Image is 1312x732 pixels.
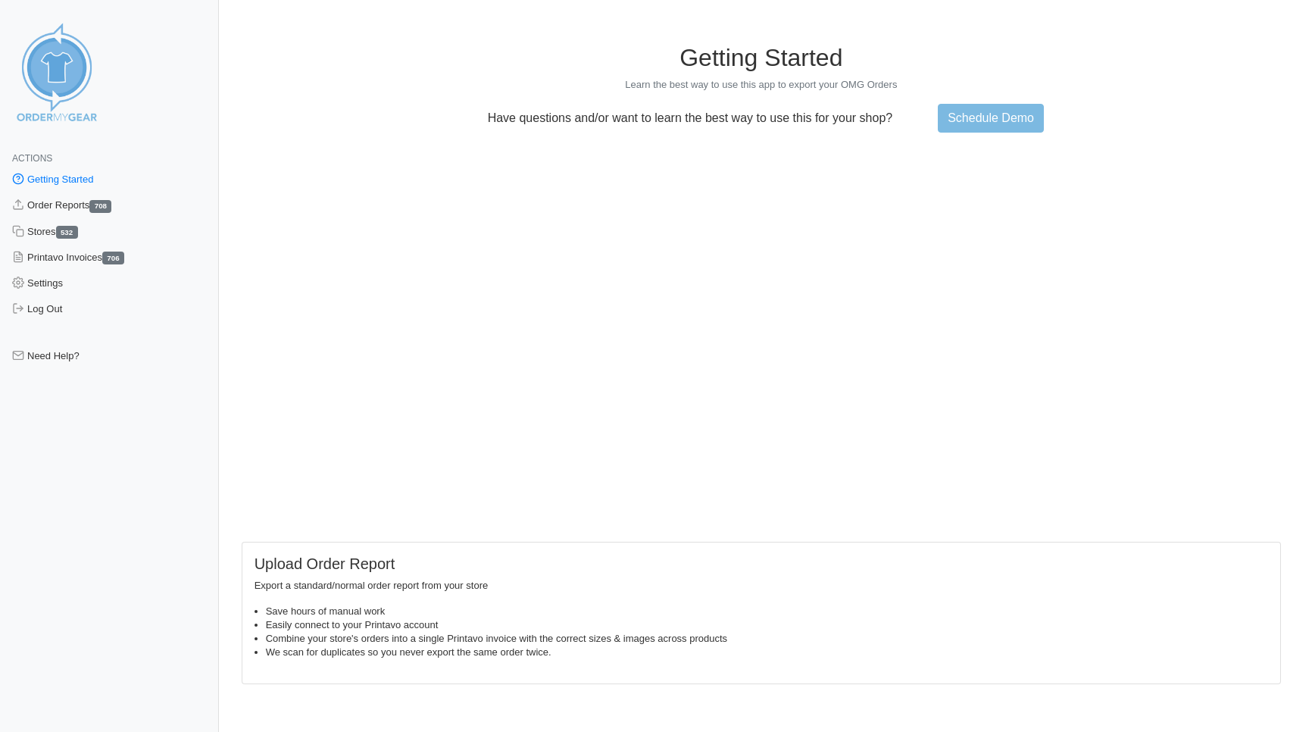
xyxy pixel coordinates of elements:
[12,153,52,164] span: Actions
[102,252,124,264] span: 706
[266,618,1268,632] li: Easily connect to your Printavo account
[266,632,1268,646] li: Combine your store's orders into a single Printavo invoice with the correct sizes & images across...
[479,111,902,125] p: Have questions and/or want to learn the best way to use this for your shop?
[242,43,1281,72] h1: Getting Started
[255,579,1268,593] p: Export a standard/normal order report from your store
[255,555,1268,573] h5: Upload Order Report
[56,226,78,239] span: 532
[242,78,1281,92] p: Learn the best way to use this app to export your OMG Orders
[938,104,1044,133] a: Schedule Demo
[266,605,1268,618] li: Save hours of manual work
[89,200,111,213] span: 708
[266,646,1268,659] li: We scan for duplicates so you never export the same order twice.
